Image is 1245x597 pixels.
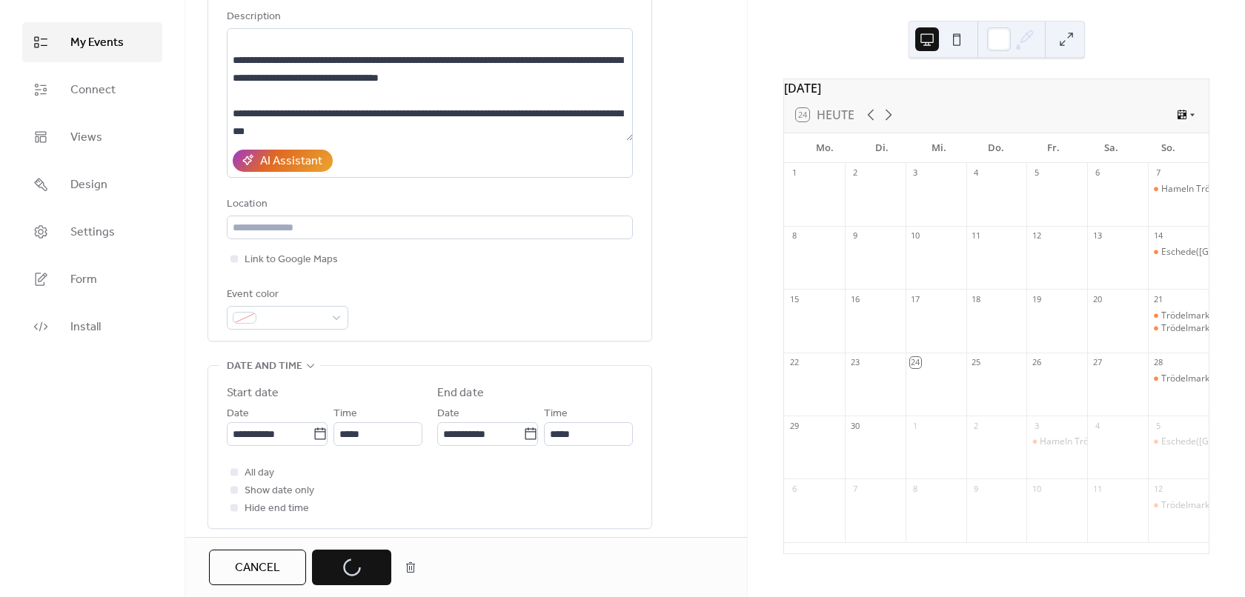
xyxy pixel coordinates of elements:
[1092,420,1103,431] div: 4
[245,482,314,500] span: Show date only
[1152,420,1163,431] div: 5
[333,405,357,423] span: Time
[70,34,124,52] span: My Events
[796,133,853,163] div: Mo.
[1152,167,1163,179] div: 7
[70,176,107,194] span: Design
[1031,293,1042,304] div: 19
[910,230,921,241] div: 10
[227,405,249,423] span: Date
[1092,483,1103,494] div: 11
[70,81,116,99] span: Connect
[245,464,274,482] span: All day
[1031,230,1042,241] div: 12
[910,167,921,179] div: 3
[245,500,309,518] span: Hide end time
[971,293,982,304] div: 18
[245,251,338,269] span: Link to Google Maps
[788,357,800,368] div: 22
[1031,420,1042,431] div: 3
[1082,133,1139,163] div: Sa.
[853,133,910,163] div: Di.
[1148,183,1209,196] div: Hameln Trödelmarkt Edeka Center Hermasch
[22,117,162,157] a: Views
[1148,373,1209,385] div: Trödelmarkt Neustadt am Rübenberge Edeka-Center Hanekamp TRÖDEL SONDERPREISE
[788,420,800,431] div: 29
[227,358,302,376] span: Date and time
[1152,230,1163,241] div: 14
[1148,322,1209,335] div: Trödelmarkt Stolzenau Raiffeisen Markt TRÖDEL SONDERPREISE
[1031,357,1042,368] div: 26
[1140,133,1197,163] div: So.
[22,164,162,204] a: Design
[911,133,968,163] div: Mi.
[1148,246,1209,259] div: Eschede(Celle) Trödelmarkt Edeka Durasin TRÖDEL SONDERPREISE
[70,224,115,241] span: Settings
[910,420,921,431] div: 1
[235,559,280,577] span: Cancel
[971,483,982,494] div: 9
[22,307,162,347] a: Install
[70,318,101,336] span: Install
[1092,293,1103,304] div: 20
[227,196,630,213] div: Location
[910,293,921,304] div: 17
[849,357,860,368] div: 23
[22,70,162,110] a: Connect
[849,420,860,431] div: 30
[1025,133,1082,163] div: Fr.
[968,133,1025,163] div: Do.
[971,357,982,368] div: 25
[849,293,860,304] div: 16
[22,212,162,252] a: Settings
[971,167,982,179] div: 4
[1031,167,1042,179] div: 5
[437,405,459,423] span: Date
[260,153,322,170] div: AI Assistant
[1026,436,1087,448] div: Hameln Trödelmarkt Edeka Center Hermasch
[1152,357,1163,368] div: 28
[849,230,860,241] div: 9
[1092,230,1103,241] div: 13
[233,150,333,172] button: AI Assistant
[910,357,921,368] div: 24
[437,384,484,402] div: End date
[227,384,279,402] div: Start date
[788,293,800,304] div: 15
[70,129,102,147] span: Views
[788,167,800,179] div: 1
[1152,293,1163,304] div: 21
[788,483,800,494] div: 6
[1152,483,1163,494] div: 12
[209,550,306,585] button: Cancel
[22,259,162,299] a: Form
[910,483,921,494] div: 8
[849,167,860,179] div: 2
[1148,436,1209,448] div: Eschede(Celle) Trödelmarkt Edeka Durasin TRÖDEL SONDERPREISE
[22,22,162,62] a: My Events
[849,483,860,494] div: 7
[544,405,568,423] span: Time
[1092,167,1103,179] div: 6
[1031,483,1042,494] div: 10
[788,230,800,241] div: 8
[1148,499,1209,512] div: Trödelmarkt Celle(Altencelle) Edeka Durasin TRÖDLER SONDERPREISE
[971,420,982,431] div: 2
[227,8,630,26] div: Description
[784,79,1209,97] div: [DATE]
[971,230,982,241] div: 11
[70,271,97,289] span: Form
[1148,310,1209,322] div: Trödelmarkt Celle(Altencelle) Edeka Durasin TRÖDLER SONDERPREISE
[227,286,345,304] div: Event color
[1092,357,1103,368] div: 27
